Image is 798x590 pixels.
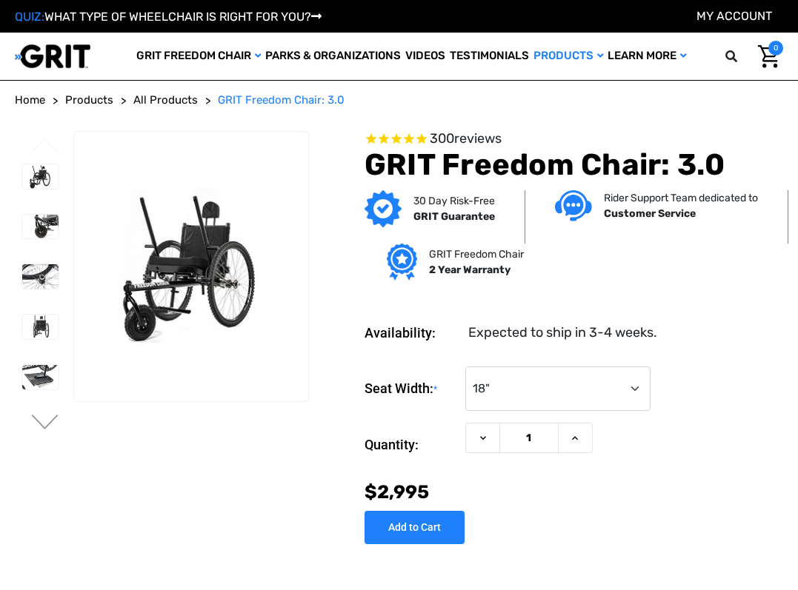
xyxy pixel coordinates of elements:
[605,33,688,80] a: Learn More
[15,92,783,109] nav: Breadcrumb
[365,323,458,343] dt: Availability:
[531,33,605,80] a: Products
[263,33,403,80] a: Parks & Organizations
[133,93,198,107] span: All Products
[747,41,754,72] input: Search
[15,93,45,107] span: Home
[413,210,495,223] strong: GRIT Guarantee
[218,93,345,107] span: GRIT Freedom Chair: 3.0
[65,93,113,107] span: Products
[218,92,345,109] a: GRIT Freedom Chair: 3.0
[133,92,198,109] a: All Products
[413,193,495,209] p: 30 Day Risk-Free
[555,190,592,221] img: Customer service
[22,315,59,339] img: GRIT Freedom Chair: 3.0
[365,511,465,544] input: Add to Cart
[365,147,783,183] h1: GRIT Freedom Chair: 3.0
[30,138,61,155] button: Go to slide 3 of 3
[22,164,59,189] img: GRIT Freedom Chair: 3.0
[448,33,531,80] a: Testimonials
[74,189,307,344] img: GRIT Freedom Chair: 3.0
[429,247,524,262] p: GRIT Freedom Chair
[65,92,113,109] a: Products
[468,323,657,343] dd: Expected to ship in 3-4 weeks.
[403,33,448,80] a: Videos
[387,244,417,281] img: Grit freedom
[365,366,458,412] label: Seat Width:
[22,365,59,389] img: GRIT Freedom Chair: 3.0
[365,190,402,227] img: GRIT Guarantee
[430,130,502,147] span: 300 reviews
[22,215,59,239] img: GRIT Freedom Chair: 3.0
[15,44,90,69] img: GRIT All-Terrain Wheelchair and Mobility Equipment
[429,264,511,276] strong: 2 Year Warranty
[768,41,783,56] span: 0
[604,190,758,206] p: Rider Support Team dedicated to
[22,264,59,289] img: GRIT Freedom Chair: 3.0
[15,10,44,24] span: QUIZ:
[604,207,696,220] strong: Customer Service
[134,33,263,80] a: GRIT Freedom Chair
[758,45,779,68] img: Cart
[454,130,502,147] span: reviews
[15,92,45,109] a: Home
[696,9,772,23] a: Account
[754,41,783,72] a: Cart with 0 items
[365,131,783,147] span: Rated 4.6 out of 5 stars 300 reviews
[30,415,61,432] button: Go to slide 2 of 3
[365,481,429,503] span: $2,995
[15,10,322,24] a: QUIZ:WHAT TYPE OF WHEELCHAIR IS RIGHT FOR YOU?
[365,423,458,467] label: Quantity:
